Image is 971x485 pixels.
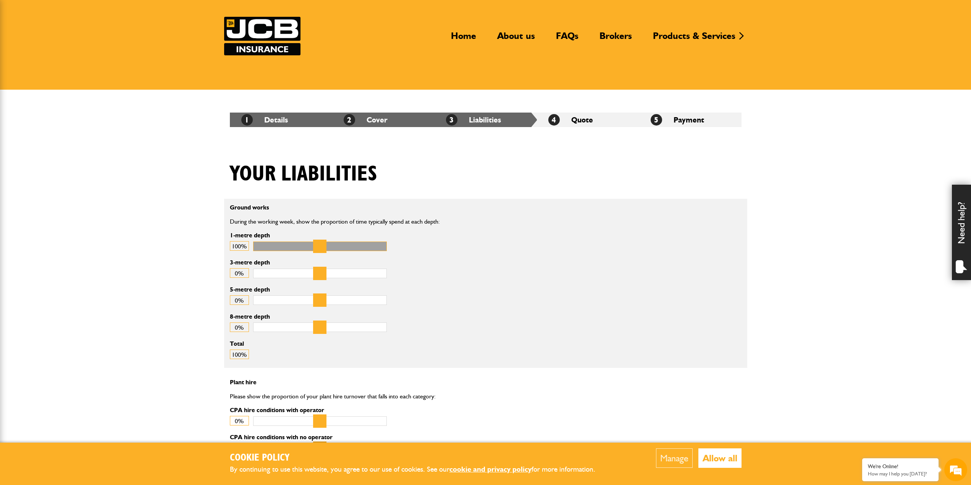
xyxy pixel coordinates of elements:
[230,314,387,320] label: 8-metre depth
[446,114,457,126] span: 3
[868,471,933,477] p: How may I help you today?
[230,217,567,227] p: During the working week, show the proportion of time typically spend at each depth:
[230,379,567,385] p: Plant hire
[548,114,560,126] span: 4
[224,17,301,55] img: JCB Insurance Services logo
[230,295,249,305] div: 0%
[344,114,355,126] span: 2
[230,268,249,278] div: 0%
[230,232,387,238] label: 1-metre depth
[230,407,387,413] label: CPA hire conditions with operator
[639,113,742,127] li: Payment
[435,113,537,127] li: Liabilities
[868,463,933,470] div: We're Online!
[491,30,541,48] a: About us
[230,287,387,293] label: 5-metre depth
[594,30,638,48] a: Brokers
[224,17,301,55] a: JCB Insurance Services
[550,30,584,48] a: FAQs
[647,30,741,48] a: Products & Services
[230,416,249,425] div: 0%
[230,392,567,401] p: Please show the proportion of your plant hire turnover that falls into each category:
[698,448,742,468] button: Allow all
[537,113,639,127] li: Quote
[230,205,567,211] p: Ground works
[344,115,388,124] a: 2Cover
[230,259,387,266] label: 3-metre depth
[230,322,249,332] div: 0%
[952,185,971,280] div: Need help?
[230,241,249,251] div: 100%
[230,341,742,347] label: Total
[445,30,482,48] a: Home
[241,115,288,124] a: 1Details
[241,114,253,126] span: 1
[230,161,377,187] h1: Your liabilities
[656,448,693,468] button: Manage
[230,434,387,440] label: CPA hire conditions with no operator
[230,350,249,359] div: 100%
[449,465,532,474] a: cookie and privacy policy
[651,114,662,126] span: 5
[230,464,608,475] p: By continuing to use this website, you agree to our use of cookies. See our for more information.
[230,452,608,464] h2: Cookie Policy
